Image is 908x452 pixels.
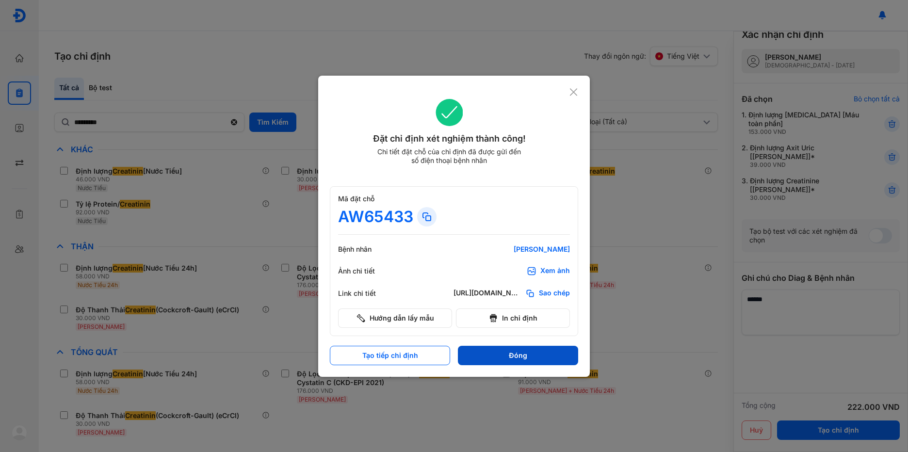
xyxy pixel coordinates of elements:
div: [URL][DOMAIN_NAME] [454,289,521,298]
button: In chỉ định [456,308,570,328]
div: Đặt chỉ định xét nghiệm thành công! [330,132,569,145]
span: Sao chép [539,289,570,298]
div: Ảnh chi tiết [338,267,396,275]
div: AW65433 [338,207,413,226]
div: [PERSON_NAME] [454,245,570,254]
button: Hướng dẫn lấy mẫu [338,308,452,328]
div: Link chi tiết [338,289,396,298]
button: Tạo tiếp chỉ định [330,346,450,365]
button: Đóng [458,346,578,365]
div: Xem ảnh [540,266,570,276]
div: Bệnh nhân [338,245,396,254]
div: Mã đặt chỗ [338,194,570,203]
div: Chi tiết đặt chỗ của chỉ định đã được gửi đến số điện thoại bệnh nhân [373,147,525,165]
